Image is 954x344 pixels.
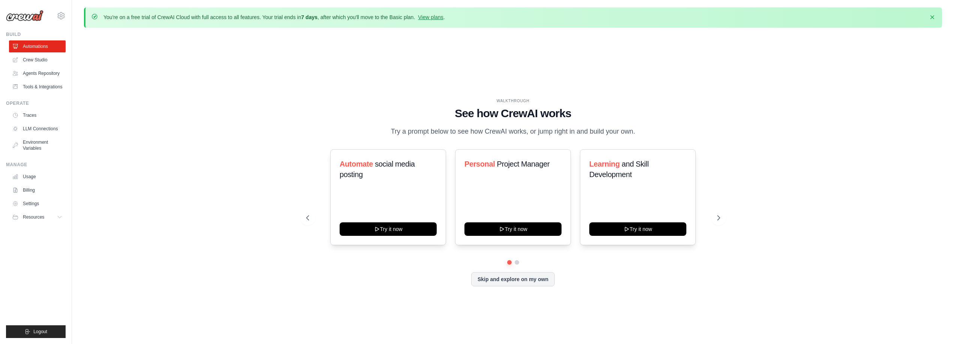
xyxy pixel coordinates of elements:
div: Operate [6,100,66,106]
a: Usage [9,171,66,183]
span: and Skill Development [589,160,648,179]
a: View plans [418,14,443,20]
button: Resources [9,211,66,223]
button: Logout [6,325,66,338]
button: Skip and explore on my own [471,272,555,286]
a: Settings [9,198,66,210]
h1: See how CrewAI works [306,107,720,120]
div: WALKTHROUGH [306,98,720,104]
p: Try a prompt below to see how CrewAI works, or jump right in and build your own. [387,126,639,137]
a: Traces [9,109,66,121]
span: social media posting [340,160,415,179]
span: Learning [589,160,620,168]
p: You're on a free trial of CrewAI Cloud with full access to all features. Your trial ends in , aft... [103,13,445,21]
strong: 7 days [301,14,318,20]
button: Try it now [464,222,562,236]
a: Automations [9,40,66,52]
a: Agents Repository [9,67,66,79]
button: Try it now [340,222,437,236]
span: Logout [33,329,47,335]
span: Automate [340,160,373,168]
span: Resources [23,214,44,220]
a: Billing [9,184,66,196]
a: LLM Connections [9,123,66,135]
div: Manage [6,162,66,168]
span: Personal [464,160,495,168]
span: Project Manager [497,160,550,168]
a: Environment Variables [9,136,66,154]
img: Logo [6,10,43,21]
a: Crew Studio [9,54,66,66]
button: Try it now [589,222,686,236]
a: Tools & Integrations [9,81,66,93]
div: Build [6,31,66,37]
